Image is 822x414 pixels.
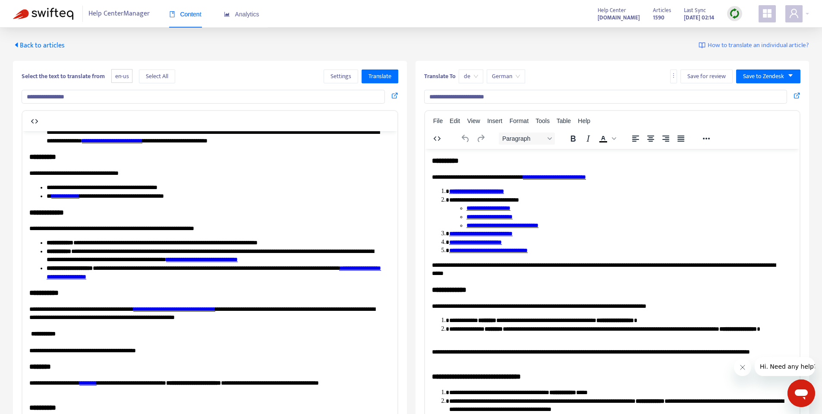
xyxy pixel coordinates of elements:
[368,72,391,81] span: Translate
[699,41,809,51] a: How to translate an individual article?
[699,42,705,49] img: image-link
[658,133,673,145] button: Align right
[324,70,358,83] button: Settings
[687,72,726,81] span: Save for review
[450,117,460,124] span: Edit
[424,71,456,81] b: Translate To
[674,133,688,145] button: Justify
[499,133,555,145] button: Block Paragraph
[628,133,643,145] button: Align left
[680,70,733,83] button: Save for review
[224,11,230,17] span: area-chart
[13,8,73,20] img: Swifteq
[5,6,62,13] span: Hi. Need any help?
[596,133,617,145] div: Text color Black
[729,8,740,19] img: sync.dc5367851b00ba804db3.png
[510,117,529,124] span: Format
[557,117,571,124] span: Table
[535,117,550,124] span: Tools
[169,11,175,17] span: book
[736,70,800,83] button: Save to Zendeskcaret-down
[487,117,502,124] span: Insert
[598,6,626,15] span: Help Center
[578,117,590,124] span: Help
[473,133,488,145] button: Redo
[362,70,398,83] button: Translate
[224,11,259,18] span: Analytics
[755,357,815,376] iframe: Message from company
[787,73,794,79] span: caret-down
[671,73,677,79] span: more
[684,6,706,15] span: Last Sync
[467,117,480,124] span: View
[787,379,815,407] iframe: Button to launch messaging window
[13,40,65,51] span: Back to articles
[502,135,545,142] span: Paragraph
[684,13,714,22] strong: [DATE] 02:14
[146,72,168,81] span: Select All
[789,8,799,19] span: user
[670,70,677,83] button: more
[88,6,150,22] span: Help Center Manager
[566,133,580,145] button: Bold
[22,71,105,81] b: Select the text to translate from
[708,41,809,51] span: How to translate an individual article?
[743,72,784,81] span: Save to Zendesk
[331,72,351,81] span: Settings
[111,69,132,83] span: en-us
[598,13,640,22] a: [DOMAIN_NAME]
[458,133,473,145] button: Undo
[581,133,595,145] button: Italic
[643,133,658,145] button: Align center
[492,70,520,83] span: German
[139,70,175,83] button: Select All
[734,359,751,376] iframe: Close message
[464,70,478,83] span: de
[13,41,20,48] span: caret-left
[433,117,443,124] span: File
[653,6,671,15] span: Articles
[699,133,714,145] button: Reveal or hide additional toolbar items
[653,13,665,22] strong: 1590
[762,8,772,19] span: appstore
[169,11,202,18] span: Content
